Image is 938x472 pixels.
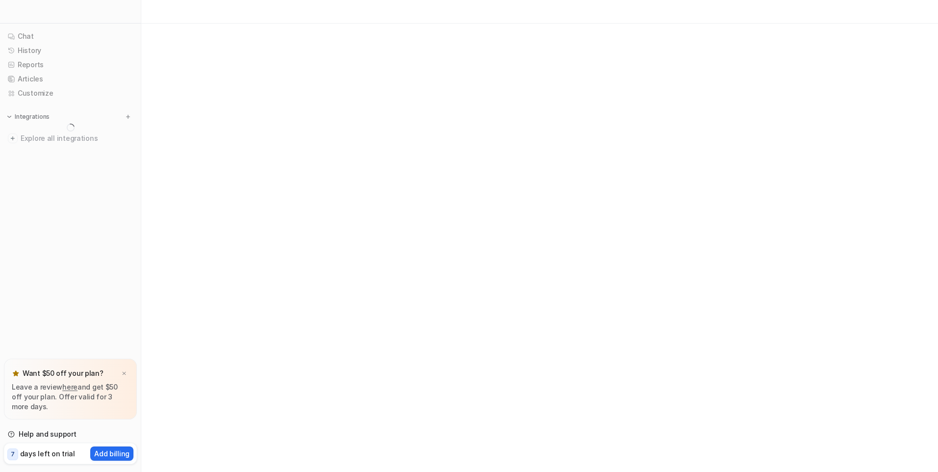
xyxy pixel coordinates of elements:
a: here [62,383,78,391]
a: Chat [4,29,137,43]
img: x [121,370,127,377]
span: Explore all integrations [21,131,133,146]
a: Explore all integrations [4,131,137,145]
p: Integrations [15,113,50,121]
p: Want $50 off your plan? [23,368,104,378]
a: Help and support [4,427,137,441]
img: explore all integrations [8,133,18,143]
a: History [4,44,137,57]
a: Customize [4,86,137,100]
p: Add billing [94,448,130,459]
img: menu_add.svg [125,113,131,120]
p: Leave a review and get $50 off your plan. Offer valid for 3 more days. [12,382,129,412]
img: star [12,369,20,377]
p: days left on trial [20,448,75,459]
img: expand menu [6,113,13,120]
p: 7 [11,450,15,459]
a: Reports [4,58,137,72]
button: Add billing [90,446,133,461]
a: Articles [4,72,137,86]
button: Integrations [4,112,52,122]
